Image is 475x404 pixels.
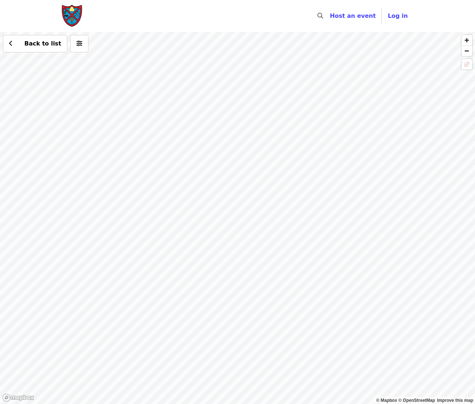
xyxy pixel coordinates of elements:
button: More filters (0 selected) [70,35,88,52]
button: Back to list [3,35,67,52]
button: Location Not Available [462,59,472,70]
button: Zoom In [462,35,472,45]
i: search icon [317,12,323,19]
i: sliders-h icon [76,40,82,47]
a: Host an event [330,12,376,19]
img: Society of St. Andrew - Home [62,4,83,28]
span: Log in [388,12,408,19]
i: chevron-left icon [9,40,13,47]
button: Log in [382,9,413,23]
a: Mapbox [376,398,397,403]
a: OpenStreetMap [398,398,435,403]
a: Mapbox logo [2,393,34,402]
a: Map feedback [437,398,473,403]
button: Zoom Out [462,45,472,56]
input: Search [328,7,333,25]
span: Back to list [24,40,61,47]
